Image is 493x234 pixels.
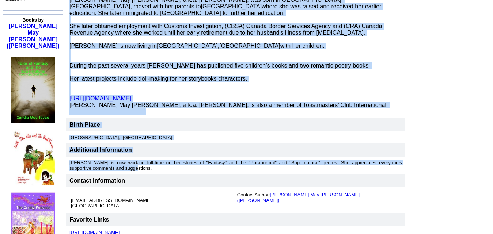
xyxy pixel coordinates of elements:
: , [157,43,280,49]
font: [GEOGRAPHIC_DATA], [GEOGRAPHIC_DATA] [69,135,172,140]
img: shim.gif [32,53,33,56]
img: shim.gif [11,123,12,127]
font: Favorite Links [69,216,109,223]
img: shim.gif [11,187,12,190]
font: Birth Place [69,122,100,128]
a: [PERSON_NAME] May [PERSON_NAME] ([PERSON_NAME]) [7,23,60,49]
: [GEOGRAPHIC_DATA] [201,3,262,9]
img: 75856.jpg [11,57,55,123]
font: [PERSON_NAME] is now working full-time on her stories of "Fantasy" and the "Paranormal" and "Supe... [69,160,402,171]
img: shim.gif [33,53,34,56]
a: [PERSON_NAME] May [PERSON_NAME] ([PERSON_NAME]) [237,192,360,203]
font: [EMAIL_ADDRESS][DOMAIN_NAME] [GEOGRAPHIC_DATA] [71,197,151,208]
b: Books by [22,17,44,23]
font: Contact Author: [237,192,360,203]
span: Her latest projects include doll-making for her storybooks characters. [PERSON_NAME] May [PERSON_... [69,76,388,115]
: [GEOGRAPHIC_DATA] [219,43,280,49]
: [GEOGRAPHIC_DATA] [157,43,218,49]
img: 28528.jpg [11,129,55,187]
font: Contact Information [69,177,125,184]
a: [URL][DOMAIN_NAME] [69,95,131,101]
font: Additional Information [69,147,132,153]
